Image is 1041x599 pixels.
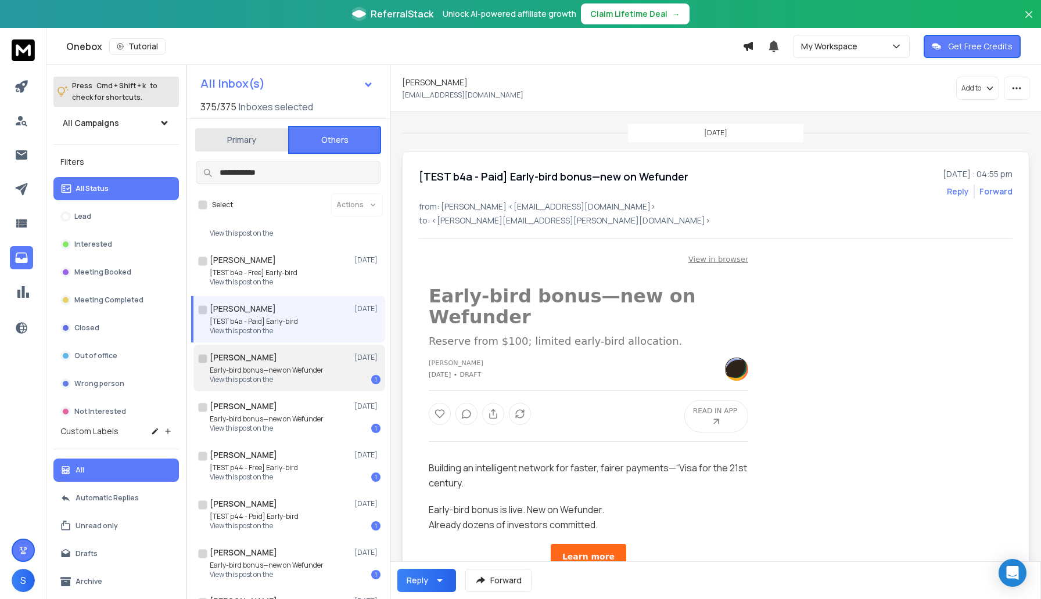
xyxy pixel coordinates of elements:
[210,414,324,424] p: Early-bird bonus—new on Wefunder
[210,570,324,579] p: View this post on the
[688,255,748,264] a: View in browser
[419,215,1013,226] p: to: <[PERSON_NAME][EMAIL_ADDRESS][PERSON_NAME][DOMAIN_NAME]>
[460,369,482,381] div: Draft
[407,575,428,586] div: Reply
[76,521,118,531] p: Unread only
[210,303,276,315] h1: [PERSON_NAME]
[210,400,277,412] h1: [PERSON_NAME]
[210,277,297,287] p: View this post on the
[924,35,1021,58] button: Get Free Credits
[74,268,131,277] p: Meeting Booked
[76,549,98,558] p: Drafts
[465,569,532,592] button: Forward
[210,375,324,384] p: View this post on the
[72,80,157,103] p: Press to check for shortcuts.
[210,521,299,531] p: View this post on the
[210,317,298,326] p: [TEST b4a - Paid] Early-bird
[74,407,126,416] p: Not Interested
[53,111,179,135] button: All Campaigns
[53,261,179,284] button: Meeting Booked
[402,91,523,100] p: [EMAIL_ADDRESS][DOMAIN_NAME]
[74,240,112,249] p: Interested
[53,459,179,482] button: All
[948,41,1013,52] p: Get Free Credits
[693,407,737,415] span: READ IN APP
[74,212,91,221] p: Lead
[74,323,99,333] p: Closed
[562,552,615,561] span: Learn more
[53,570,179,593] button: Archive
[210,472,298,482] p: View this post on the
[76,466,84,475] p: All
[53,177,179,200] button: All Status
[672,8,680,20] span: →
[397,569,456,592] button: Reply
[979,186,1013,197] div: Forward
[53,400,179,423] button: Not Interested
[354,548,380,557] p: [DATE]
[74,379,124,388] p: Wrong person
[288,126,381,154] button: Others
[210,561,324,570] p: Early-bird bonus—new on Wefunder
[1021,7,1036,35] button: Close banner
[12,569,35,592] button: S
[53,344,179,367] button: Out of office
[53,372,179,395] button: Wrong person
[210,449,277,461] h1: [PERSON_NAME]
[63,117,119,129] h1: All Campaigns
[210,366,324,375] p: Early-bird bonus—new on Wefunder
[76,577,102,586] p: Archive
[371,521,380,531] div: 1
[53,233,179,256] button: Interested
[354,450,380,460] p: [DATE]
[725,358,748,381] img: https%3A%2F%2Fsubstack-post-media.s3.amazonaws.com%2Fpublic%2Fimages%2Fe6e3b716-b22d-4a6a-86ce-d9...
[419,201,1013,212] p: from: [PERSON_NAME] <[EMAIL_ADDRESS][DOMAIN_NAME]>
[371,472,380,482] div: 1
[53,514,179,537] button: Unread only
[74,351,117,360] p: Out of office
[195,127,288,153] button: Primary
[210,424,324,433] p: View this post on the
[704,128,727,138] p: [DATE]
[443,8,576,20] p: Unlock AI-powered affiliate growth
[429,285,702,328] a: Early-bird bonus—new on Wefunder
[210,547,277,558] h1: [PERSON_NAME]
[429,286,748,442] div: Post header
[53,486,179,510] button: Automatic Replies
[210,254,276,266] h1: [PERSON_NAME]
[947,186,969,197] button: Reply
[66,38,742,55] div: Onebox
[354,402,380,411] p: [DATE]
[429,518,598,531] span: Already dozens of investors committed.
[801,41,862,52] p: My Workspace
[429,460,748,490] p: Building an intelligent network for faster, fairer payments—“Visa for the 21st century.
[212,200,233,210] label: Select
[371,375,380,384] div: 1
[429,359,483,367] a: [PERSON_NAME]
[371,7,433,21] span: ReferralStack
[354,499,380,508] p: [DATE]
[95,79,148,92] span: Cmd + Shift + k
[210,268,297,277] p: [TEST b4a - Free] Early-bird
[961,84,981,93] p: Add to
[371,570,380,579] div: 1
[53,542,179,565] button: Drafts
[53,288,179,312] button: Meeting Completed
[429,371,451,378] time: [DATE]
[74,295,143,305] p: Meeting Completed
[210,463,298,472] p: [TEST p44 - Free] Early-bird
[76,184,109,193] p: All Status
[354,304,380,313] p: [DATE]
[200,100,236,114] span: 375 / 375
[210,326,298,335] p: View this post on the
[999,559,1026,587] div: Open Intercom Messenger
[419,168,688,185] h1: [TEST b4a - Paid] Early-bird bonus—new on Wefunder
[210,498,277,510] h1: [PERSON_NAME]
[429,503,604,516] span: Early-bird bonus is live. New on Wefunder.
[453,369,457,381] div: ∙
[76,493,139,503] p: Automatic Replies
[210,352,277,363] h1: [PERSON_NAME]
[191,72,383,95] button: All Inbox(s)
